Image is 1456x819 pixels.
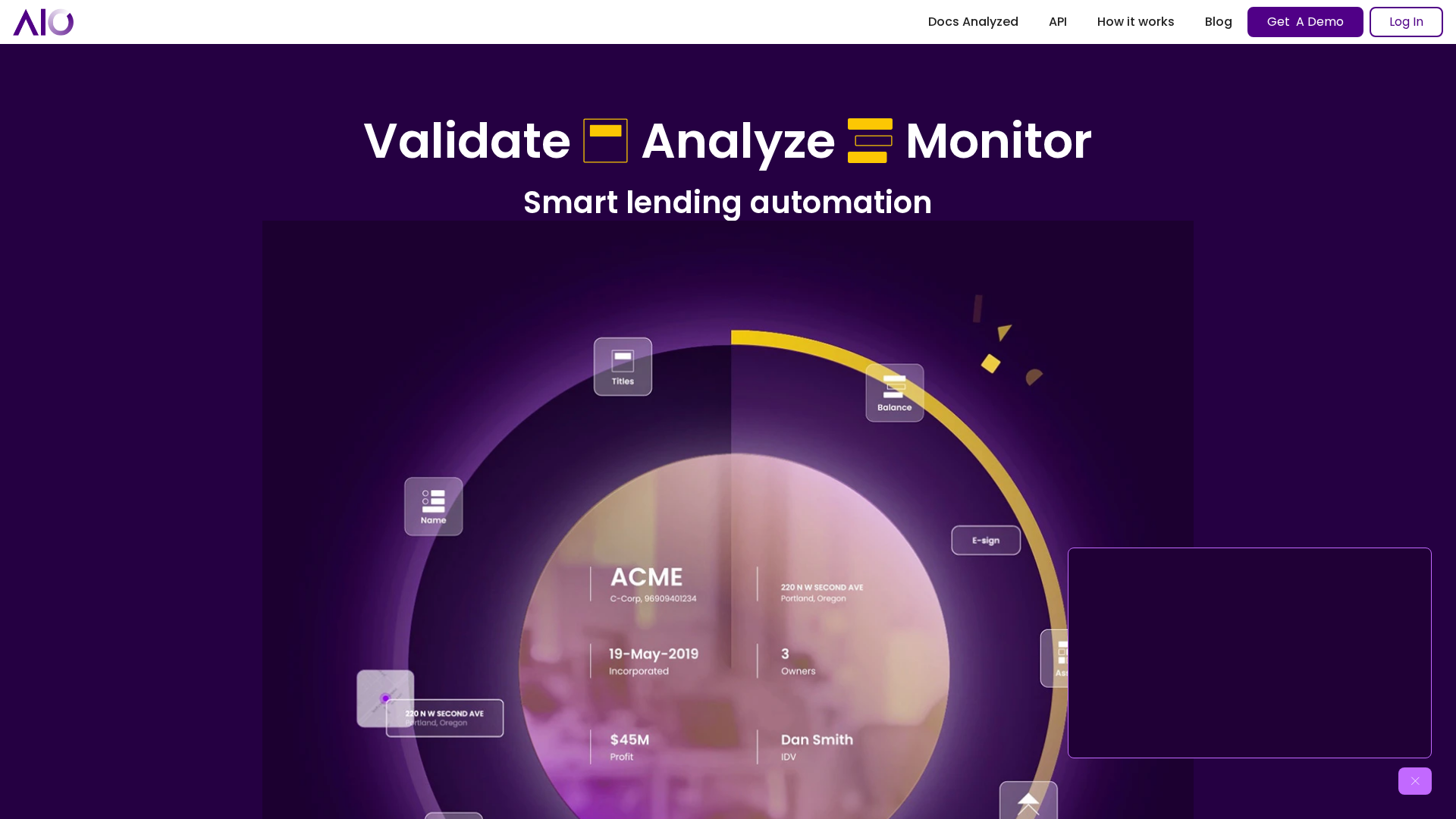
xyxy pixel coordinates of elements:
[913,8,1034,36] a: Docs Analyzed
[1034,8,1082,36] a: API
[1370,7,1443,37] a: Log In
[1082,8,1190,36] a: How it works
[363,112,571,171] h1: Validate
[296,183,1160,222] h2: Smart lending automation
[1247,7,1363,37] a: Get A Demo
[905,112,1093,171] h1: Monitor
[13,8,74,35] a: home
[1190,8,1247,36] a: Blog
[641,112,836,171] h1: Analyze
